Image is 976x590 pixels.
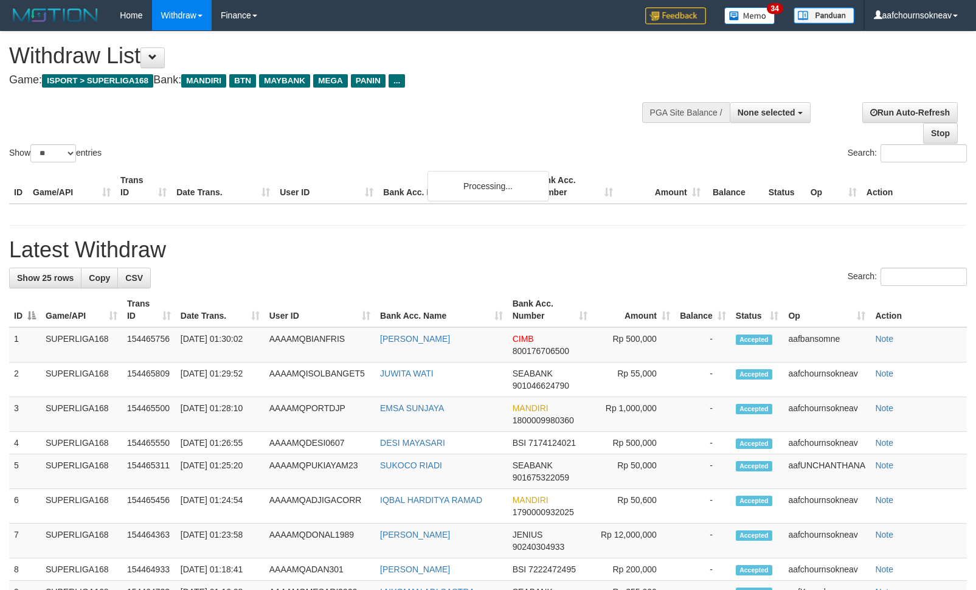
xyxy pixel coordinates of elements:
select: Showentries [30,144,76,162]
td: AAAAMQADAN301 [265,558,375,581]
td: 154465809 [122,363,176,397]
td: SUPERLIGA168 [41,524,122,558]
span: Accepted [736,335,772,345]
th: Game/API [28,169,116,204]
td: - [675,363,731,397]
img: Button%20Memo.svg [724,7,775,24]
td: aafchournsokneav [783,524,870,558]
span: SEABANK [513,369,553,378]
td: - [675,524,731,558]
a: Note [875,369,893,378]
th: Bank Acc. Name [378,169,530,204]
td: [DATE] 01:24:54 [176,489,265,524]
a: [PERSON_NAME] [380,334,450,344]
td: Rp 50,000 [592,454,675,489]
th: Bank Acc. Number [530,169,617,204]
th: Status [764,169,806,204]
td: 154464933 [122,558,176,581]
img: MOTION_logo.png [9,6,102,24]
td: aafchournsokneav [783,397,870,432]
span: ISPORT > SUPERLIGA168 [42,74,153,88]
td: Rp 55,000 [592,363,675,397]
th: Action [870,293,967,327]
a: Note [875,334,893,344]
td: Rp 12,000,000 [592,524,675,558]
td: - [675,397,731,432]
div: Processing... [427,171,549,201]
span: SEABANK [513,460,553,470]
span: 34 [767,3,783,14]
td: aafbansomne [783,327,870,363]
span: JENIUS [513,530,543,540]
h1: Latest Withdraw [9,238,967,262]
span: Copy 901046624790 to clipboard [513,381,569,390]
td: AAAAMQDESI0607 [265,432,375,454]
a: CSV [117,268,151,288]
span: Accepted [736,461,772,471]
td: [DATE] 01:18:41 [176,558,265,581]
span: Accepted [736,496,772,506]
td: SUPERLIGA168 [41,558,122,581]
th: Trans ID [116,169,171,204]
td: - [675,327,731,363]
a: Note [875,438,893,448]
span: Show 25 rows [17,273,74,283]
td: Rp 500,000 [592,432,675,454]
span: MANDIRI [181,74,226,88]
td: SUPERLIGA168 [41,397,122,432]
td: 4 [9,432,41,454]
span: BSI [513,438,527,448]
span: Copy 1800009980360 to clipboard [513,415,574,425]
span: Copy [89,273,110,283]
td: Rp 1,000,000 [592,397,675,432]
td: Rp 50,600 [592,489,675,524]
th: Action [862,169,967,204]
span: MANDIRI [513,495,549,505]
a: Copy [81,268,118,288]
td: AAAAMQDONAL1989 [265,524,375,558]
a: Note [875,495,893,505]
a: EMSA SUNJAYA [380,403,444,413]
td: 6 [9,489,41,524]
input: Search: [881,144,967,162]
td: - [675,558,731,581]
th: Balance [705,169,764,204]
label: Show entries [9,144,102,162]
td: 154465756 [122,327,176,363]
a: Show 25 rows [9,268,81,288]
td: aafchournsokneav [783,363,870,397]
th: Amount [618,169,705,204]
td: [DATE] 01:23:58 [176,524,265,558]
td: [DATE] 01:30:02 [176,327,265,363]
label: Search: [848,268,967,286]
a: Note [875,530,893,540]
span: MANDIRI [513,403,549,413]
td: aafchournsokneav [783,432,870,454]
td: [DATE] 01:25:20 [176,454,265,489]
td: 154464363 [122,524,176,558]
th: ID: activate to sort column descending [9,293,41,327]
span: PANIN [351,74,386,88]
td: [DATE] 01:29:52 [176,363,265,397]
td: Rp 200,000 [592,558,675,581]
td: SUPERLIGA168 [41,432,122,454]
th: Bank Acc. Name: activate to sort column ascending [375,293,508,327]
span: ... [389,74,405,88]
span: Accepted [736,439,772,449]
span: MAYBANK [259,74,310,88]
button: None selected [730,102,811,123]
td: - [675,454,731,489]
th: User ID [275,169,378,204]
th: Bank Acc. Number: activate to sort column ascending [508,293,592,327]
th: Balance: activate to sort column ascending [675,293,731,327]
td: AAAAMQPORTDJP [265,397,375,432]
a: Stop [923,123,958,144]
td: AAAAMQPUKIAYAM23 [265,454,375,489]
td: 154465311 [122,454,176,489]
img: Feedback.jpg [645,7,706,24]
a: DESI MAYASARI [380,438,445,448]
td: [DATE] 01:28:10 [176,397,265,432]
a: Note [875,403,893,413]
td: 5 [9,454,41,489]
img: panduan.png [794,7,854,24]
